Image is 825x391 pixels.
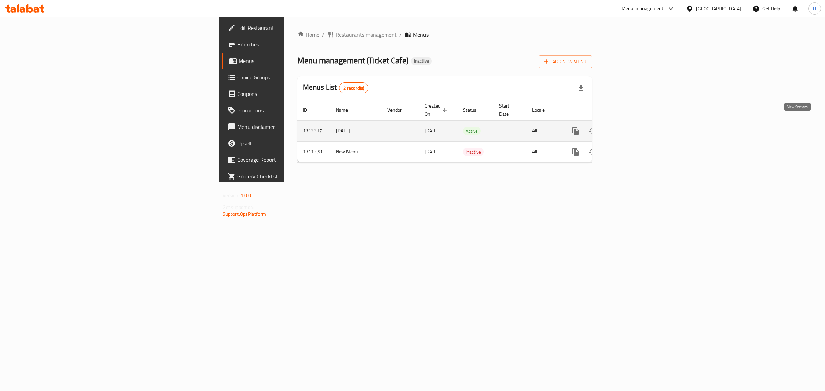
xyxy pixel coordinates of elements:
td: - [494,141,527,162]
button: more [568,123,584,139]
a: Menus [222,53,357,69]
span: Grocery Checklist [237,172,352,180]
span: Active [463,127,481,135]
span: Restaurants management [335,31,397,39]
span: Upsell [237,139,352,147]
h2: Menus List [303,82,368,93]
span: Add New Menu [544,57,586,66]
div: [GEOGRAPHIC_DATA] [696,5,741,12]
a: Menu disclaimer [222,119,357,135]
div: Menu-management [621,4,664,13]
span: ID [303,106,316,114]
span: Edit Restaurant [237,24,352,32]
nav: breadcrumb [297,31,592,39]
span: Status [463,106,485,114]
span: Name [336,106,357,114]
button: Change Status [584,123,601,139]
td: All [527,141,562,162]
span: Locale [532,106,554,114]
span: Inactive [411,58,432,64]
span: Version: [223,191,240,200]
span: Menus [239,57,352,65]
span: Vendor [387,106,411,114]
a: Choice Groups [222,69,357,86]
a: Edit Restaurant [222,20,357,36]
span: Inactive [463,148,484,156]
span: Branches [237,40,352,48]
div: Export file [573,80,589,96]
span: Coverage Report [237,156,352,164]
button: Add New Menu [539,55,592,68]
span: 2 record(s) [339,85,368,91]
a: Coupons [222,86,357,102]
span: H [813,5,816,12]
a: Support.OpsPlatform [223,210,266,219]
td: All [527,120,562,141]
span: Promotions [237,106,352,114]
table: enhanced table [297,100,639,163]
span: Menu disclaimer [237,123,352,131]
button: Change Status [584,144,601,160]
a: Branches [222,36,357,53]
a: Upsell [222,135,357,152]
span: Choice Groups [237,73,352,81]
a: Restaurants management [327,31,397,39]
div: Total records count [339,82,369,93]
span: Coupons [237,90,352,98]
div: Inactive [411,57,432,65]
span: Start Date [499,102,518,118]
a: Promotions [222,102,357,119]
li: / [399,31,402,39]
span: 1.0.0 [241,191,251,200]
span: Menus [413,31,429,39]
a: Grocery Checklist [222,168,357,185]
span: Get support on: [223,203,254,212]
span: [DATE] [425,147,439,156]
a: Coverage Report [222,152,357,168]
button: more [568,144,584,160]
span: [DATE] [425,126,439,135]
th: Actions [562,100,639,121]
td: - [494,120,527,141]
span: Created On [425,102,449,118]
